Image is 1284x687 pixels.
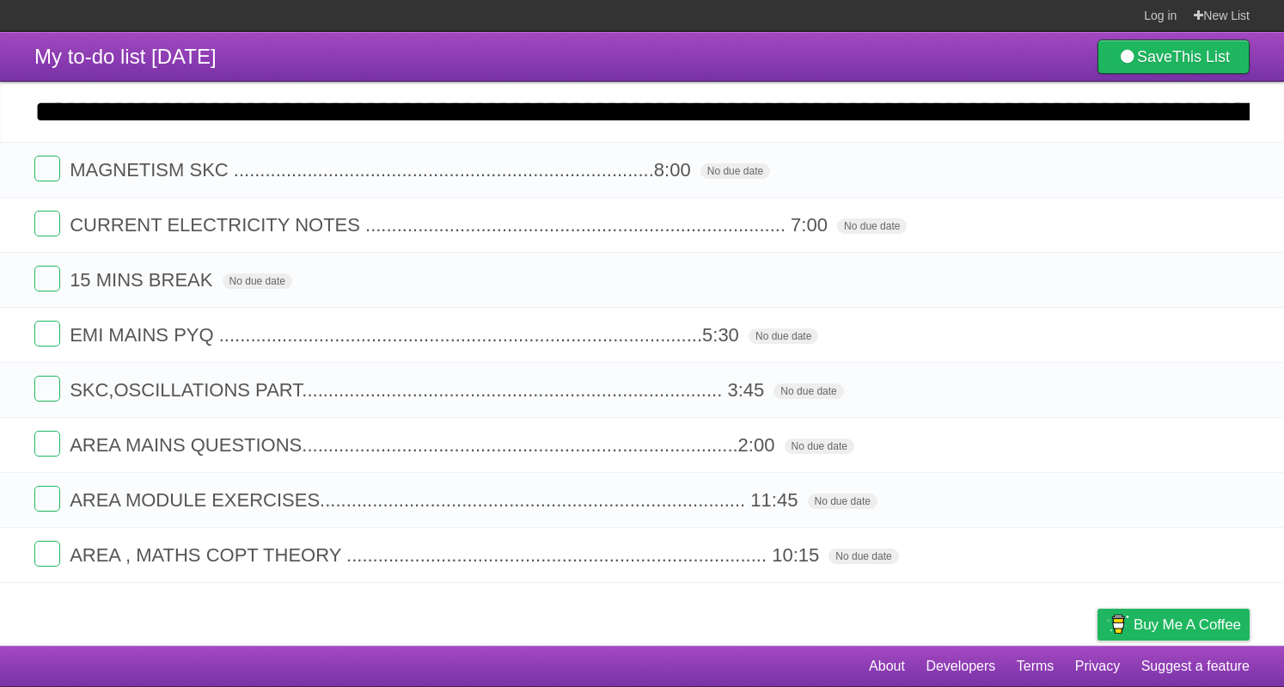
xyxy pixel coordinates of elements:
a: SaveThis List [1098,40,1250,74]
span: No due date [837,218,907,234]
span: 15 MINS BREAK [70,269,217,291]
span: CURRENT ELECTRICITY NOTES .......................................................................... [70,214,832,236]
a: Privacy [1075,650,1120,683]
span: AREA MODULE EXERCISES............................................................................... [70,489,802,511]
a: Suggest a feature [1141,650,1250,683]
span: SKC,OSCILLATIONS PART............................................................................... [70,379,768,401]
label: Done [34,486,60,512]
a: Buy me a coffee [1098,609,1250,641]
span: No due date [785,439,854,454]
span: No due date [700,163,770,179]
img: Buy me a coffee [1106,610,1129,639]
span: No due date [749,328,818,344]
a: About [869,650,905,683]
b: This List [1172,48,1230,65]
span: Buy me a coffee [1134,610,1241,640]
a: Developers [926,650,995,683]
label: Done [34,266,60,291]
label: Done [34,321,60,347]
span: EMI MAINS PYQ ...................................................................................... [70,324,743,346]
a: Terms [1017,650,1055,683]
label: Done [34,376,60,402]
span: AREA MAINS QUESTIONS................................................................................ [70,434,779,456]
span: MAGNETISM SKC ................................................................................8:00 [70,159,695,181]
label: Done [34,541,60,567]
span: No due date [808,494,877,509]
label: Done [34,156,60,181]
label: Done [34,431,60,457]
span: No due date [773,383,843,399]
span: My to-do list [DATE] [34,45,217,68]
span: AREA , MATHS COPT THEORY ........................................................................... [70,544,823,566]
span: No due date [828,549,898,564]
label: Done [34,211,60,236]
span: No due date [223,273,292,289]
